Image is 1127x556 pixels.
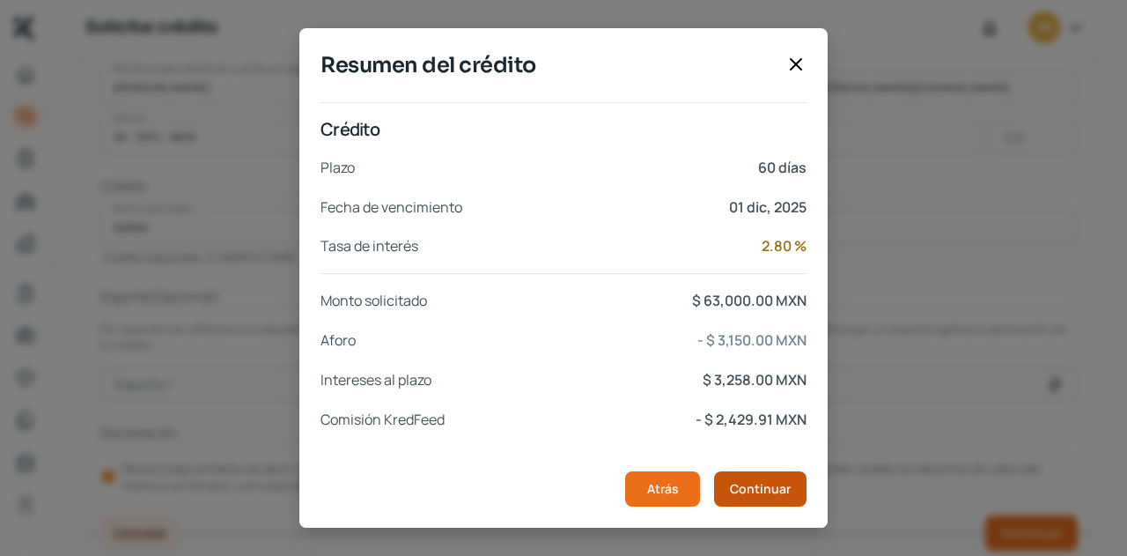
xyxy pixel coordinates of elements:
span: Continuar [730,483,791,495]
p: Monto solicitado [320,288,427,314]
p: $ 54,162.09 MXN [697,446,807,471]
p: Aforo [320,328,356,353]
p: Tasa de interés [320,234,418,259]
p: Crédito [320,117,807,141]
p: 2.80 % [762,234,807,259]
p: $ 63,000.00 MXN [692,288,807,314]
p: 60 días [758,155,807,181]
span: Atrás [647,483,679,495]
p: - $ 2,429.91 MXN [696,407,807,433]
button: Atrás [625,471,700,507]
p: Plazo [320,155,355,181]
p: $ 3,258.00 MXN [703,367,807,393]
span: Resumen del crédito [320,49,778,81]
p: Fecha de vencimiento [320,195,462,220]
p: - $ 3,150.00 MXN [697,328,807,353]
button: Continuar [714,471,807,507]
p: 01 dic, 2025 [729,195,807,220]
p: Comisión KredFeed [320,407,445,433]
p: Intereses al plazo [320,367,431,393]
p: Monto adelantado [320,446,438,471]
